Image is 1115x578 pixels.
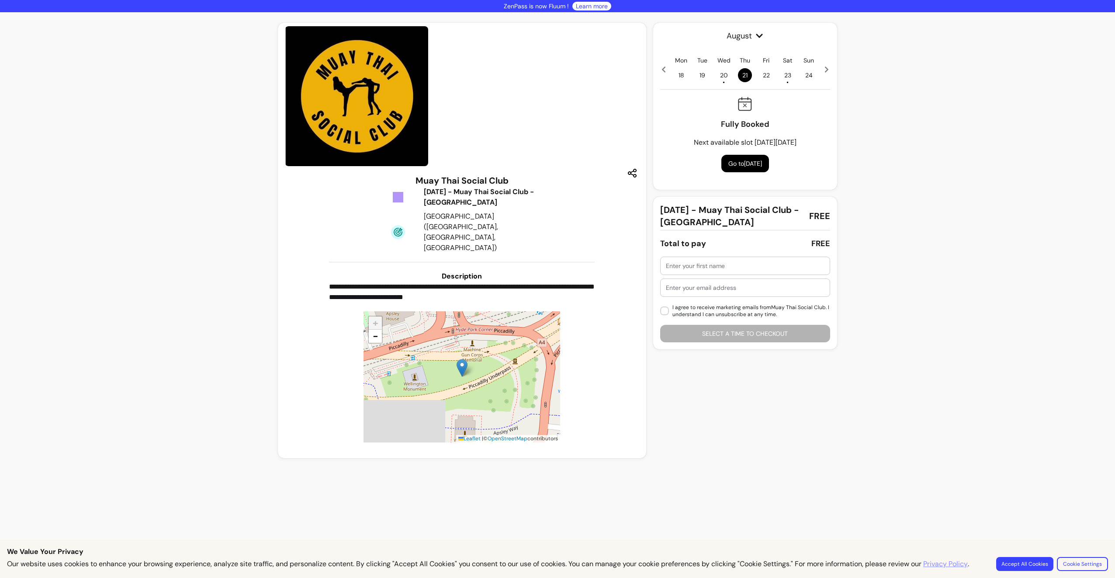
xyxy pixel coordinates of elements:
[660,30,830,42] span: August
[811,237,830,250] div: FREE
[781,68,795,82] span: 23
[763,56,769,65] p: Fri
[783,56,792,65] p: Sat
[723,78,725,87] span: •
[660,204,802,228] span: [DATE] - Muay Thai Social Club - [GEOGRAPHIC_DATA]
[809,210,830,222] span: FREE
[694,137,796,148] p: Next available slot [DATE][DATE]
[721,118,769,130] p: Fully Booked
[482,435,483,442] span: |
[675,56,687,65] p: Mon
[721,155,769,172] button: Go to[DATE]
[424,187,548,208] div: [DATE] - Muay Thai Social Club - [GEOGRAPHIC_DATA]
[802,68,816,82] span: 24
[666,261,824,270] input: Enter your first name
[391,190,405,204] img: Tickets Icon
[329,271,595,282] h3: Description
[457,359,467,377] img: Muay Thai Social Club
[458,435,481,442] a: Leaflet
[923,559,968,569] a: Privacy Policy
[696,68,710,82] span: 19
[416,174,509,187] h3: Muay Thai Social Club
[717,68,731,82] span: 20
[373,317,378,329] span: +
[369,330,382,343] a: Zoom out
[285,26,428,166] img: https://d3pz9znudhj10h.cloudfront.net/eccc29d8-2385-4ff5-916e-220f13b91792
[996,557,1053,571] button: Accept All Cookies
[738,68,752,82] span: 21
[786,78,789,87] span: •
[674,68,688,82] span: 18
[738,97,752,111] img: Fully booked icon
[456,435,560,442] div: © contributors
[660,237,706,250] div: Total to pay
[759,68,773,82] span: 22
[504,2,569,10] p: ZenPass is now Fluum !
[740,56,750,65] p: Thu
[488,435,527,442] a: OpenStreetMap
[697,56,707,65] p: Tue
[7,559,969,569] p: Our website uses cookies to enhance your browsing experience, analyze site traffic, and personali...
[7,547,1108,557] p: We Value Your Privacy
[666,283,824,292] input: Enter your email address
[1057,557,1108,571] button: Cookie Settings
[424,211,548,253] div: [GEOGRAPHIC_DATA] ([GEOGRAPHIC_DATA], [GEOGRAPHIC_DATA], [GEOGRAPHIC_DATA])
[717,56,731,65] p: Wed
[369,317,382,330] a: Zoom in
[803,56,814,65] p: Sun
[576,2,608,10] a: Learn more
[373,330,378,342] span: −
